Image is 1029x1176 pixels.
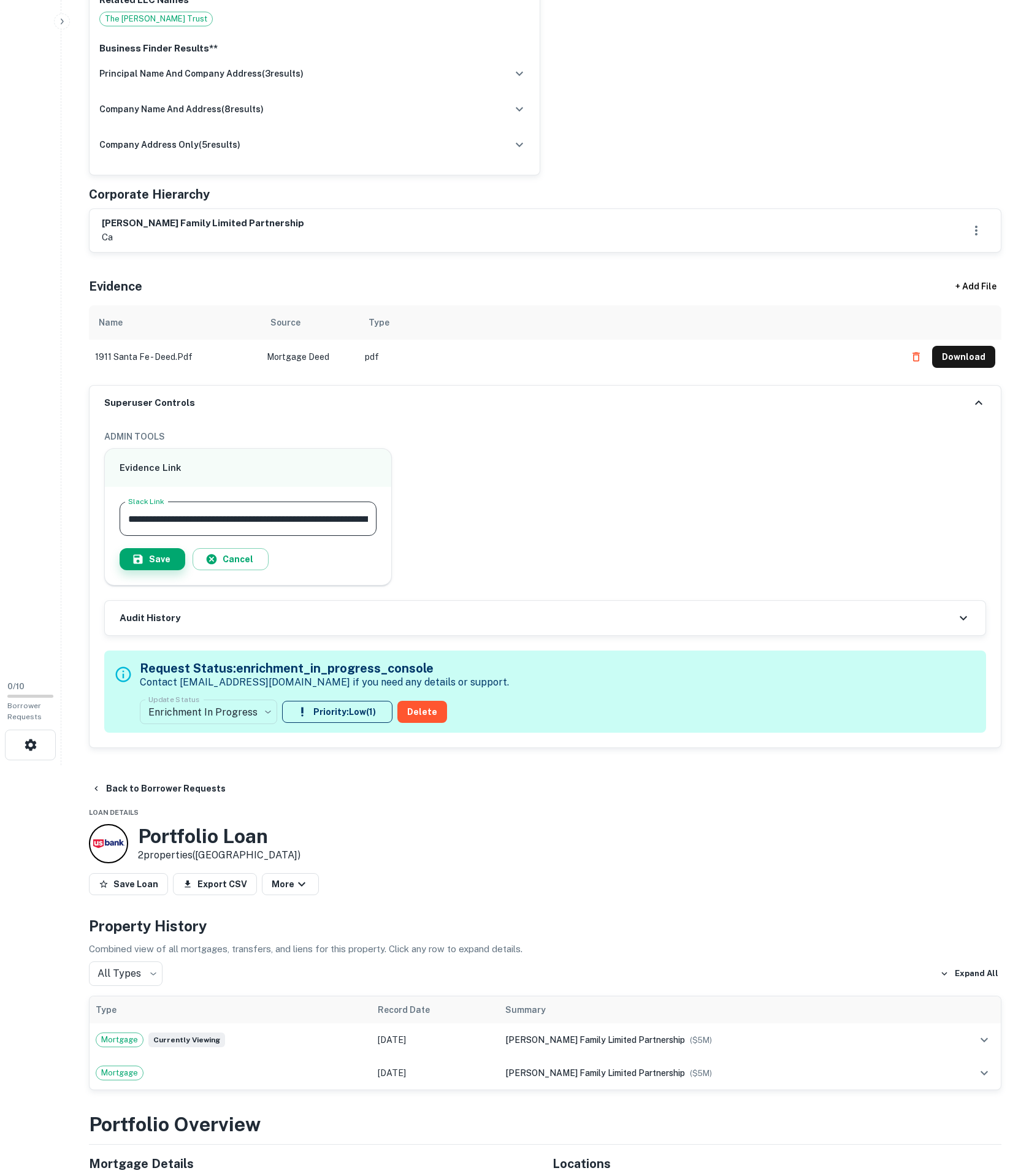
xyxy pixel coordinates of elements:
h6: Superuser Controls [104,396,195,410]
h6: Audit History [120,611,180,625]
span: ($ 5M ) [690,1036,712,1045]
td: [DATE] [372,1023,500,1056]
button: Save [120,548,185,570]
button: Cancel [193,548,269,570]
h6: ADMIN TOOLS [104,430,986,443]
span: [PERSON_NAME] family limited partnership [505,1035,685,1045]
label: Slack Link [128,496,164,506]
button: expand row [974,1029,995,1050]
h5: Request Status: enrichment_in_progress_console [140,659,509,678]
div: Name [99,315,123,330]
span: Mortgage [96,1034,143,1046]
button: expand row [974,1063,995,1083]
p: ca [102,230,304,245]
h5: Evidence [89,277,142,296]
h6: Evidence Link [120,461,377,475]
button: Priority:Low(1) [282,701,392,723]
iframe: Chat Widget [968,1078,1029,1137]
div: scrollable content [89,305,1001,385]
div: All Types [89,961,163,986]
p: Contact [EMAIL_ADDRESS][DOMAIN_NAME] if you need any details or support. [140,675,509,690]
td: 1911 santa fe - deed.pdf [89,340,261,374]
label: Update Status [148,694,199,704]
span: The [PERSON_NAME] Trust [100,13,212,25]
th: Type [359,305,899,340]
button: Download [932,346,995,368]
td: pdf [359,340,899,374]
h5: Locations [553,1155,1001,1173]
h4: Property History [89,915,1001,937]
button: Save Loan [89,873,168,895]
button: Export CSV [173,873,257,895]
h6: company name and address ( 8 results) [99,102,264,116]
h6: [PERSON_NAME] family limited partnership [102,216,304,231]
span: 0 / 10 [7,682,25,691]
button: Delete [397,701,447,723]
div: Enrichment In Progress [140,695,277,729]
button: Back to Borrower Requests [86,777,231,800]
h5: Mortgage Details [89,1155,538,1173]
th: Type [90,996,372,1023]
h5: Corporate Hierarchy [89,185,210,204]
th: Source [261,305,359,340]
td: [DATE] [372,1056,500,1090]
div: Source [270,315,300,330]
h3: Portfolio Loan [138,825,300,848]
span: Loan Details [89,809,139,816]
h6: principal name and company address ( 3 results) [99,67,304,80]
span: Currently viewing [148,1033,225,1047]
p: Combined view of all mortgages, transfers, and liens for this property. Click any row to expand d... [89,942,1001,956]
span: Borrower Requests [7,701,42,721]
p: 2 properties ([GEOGRAPHIC_DATA]) [138,848,300,863]
button: Delete file [905,347,927,367]
div: Type [369,315,389,330]
h6: company address only ( 5 results) [99,138,240,151]
th: Record Date [372,996,500,1023]
span: ($ 5M ) [690,1069,712,1078]
td: Mortgage Deed [261,340,359,374]
p: Business Finder Results** [99,41,530,56]
span: [PERSON_NAME] family limited partnership [505,1068,685,1078]
th: Summary [499,996,935,1023]
button: More [262,873,319,895]
button: Expand All [937,964,1001,983]
h3: Portfolio Overview [89,1110,1001,1139]
th: Name [89,305,261,340]
span: Mortgage [96,1067,143,1079]
div: + Add File [933,276,1019,298]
